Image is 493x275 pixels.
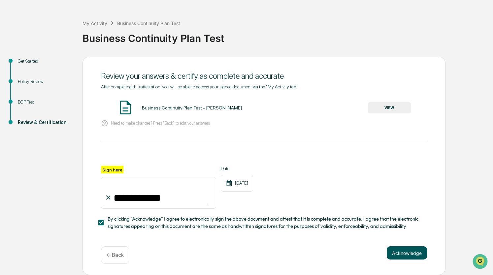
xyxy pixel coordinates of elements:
[22,57,83,62] div: We're available if you need us!
[142,105,242,110] div: Business Continuity Plan Test - [PERSON_NAME]
[17,30,109,37] input: Clear
[13,95,42,102] span: Data Lookup
[101,71,427,81] div: Review your answers & certify as complete and accurate
[368,102,411,113] button: VIEW
[48,83,53,89] div: 🗄️
[111,121,210,126] p: Need to make changes? Press "Back" to edit your answers
[4,80,45,92] a: 🖐️Preclearance
[18,58,72,65] div: Get Started
[47,111,80,116] a: Powered byPylon
[472,253,490,271] iframe: Open customer support
[117,20,180,26] div: Business Continuity Plan Test
[22,50,108,57] div: Start new chat
[7,83,12,89] div: 🖐️
[107,252,124,258] p: ← Back
[82,20,107,26] div: My Activity
[101,84,298,89] span: After completing this attestation, you will be able to access your signed document via the "My Ac...
[108,215,422,230] span: By clicking "Acknowledge" I agree to electronically sign the above document and attest that it is...
[54,83,82,89] span: Attestations
[13,83,43,89] span: Preclearance
[101,166,123,173] label: Sign here
[45,80,84,92] a: 🗄️Attestations
[82,27,490,44] div: Business Continuity Plan Test
[7,50,18,62] img: 1746055101610-c473b297-6a78-478c-a979-82029cc54cd1
[221,166,253,171] label: Date
[66,111,80,116] span: Pylon
[18,119,72,126] div: Review & Certification
[221,175,253,192] div: [DATE]
[18,78,72,85] div: Policy Review
[7,96,12,101] div: 🔎
[7,14,120,24] p: How can we help?
[112,52,120,60] button: Start new chat
[18,99,72,106] div: BCP Test
[4,93,44,105] a: 🔎Data Lookup
[117,99,134,116] img: Document Icon
[387,246,427,260] button: Acknowledge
